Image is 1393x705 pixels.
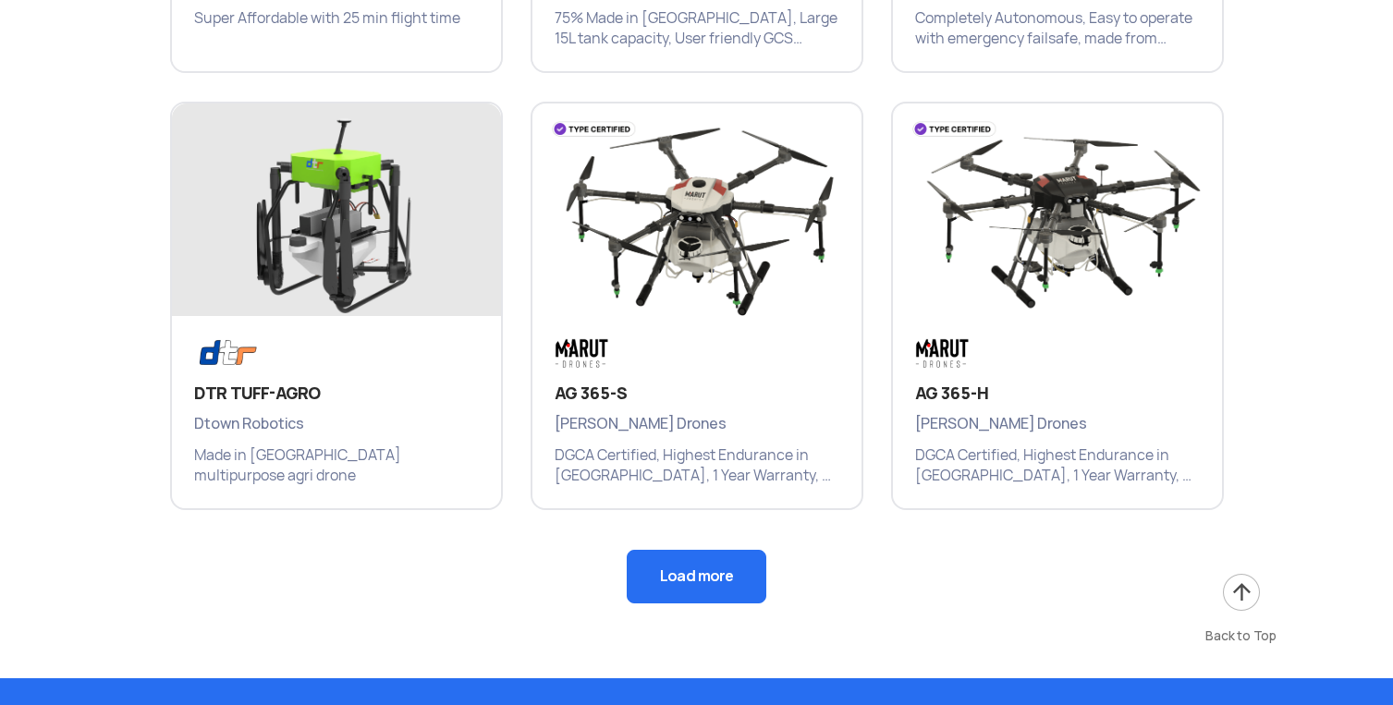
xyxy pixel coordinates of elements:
[893,103,1222,334] img: Drone Image
[194,338,302,369] img: Brand
[915,383,1200,405] h3: AG 365-H
[915,8,1200,49] p: Completely Autonomous, Easy to operate with emergency failsafe, made from strong and light weight...
[555,383,839,405] h3: AG 365-S
[555,8,839,49] p: 75% Made in [GEOGRAPHIC_DATA], Large 15L tank capacity, User friendly GCS software, real time mon...
[555,412,839,436] span: [PERSON_NAME] Drones
[915,338,1028,369] img: Brand
[194,8,479,49] p: Super Affordable with 25 min flight time
[555,445,839,486] p: DGCA Certified, Highest Endurance in [GEOGRAPHIC_DATA], 1 Year Warranty, All over India after sal...
[627,550,766,603] button: Load more
[555,338,667,369] img: Brand
[194,383,479,405] h3: DTR TUFF-AGRO
[531,102,863,510] a: Drone ImageBrandAG 365-S[PERSON_NAME] DronesDGCA Certified, Highest Endurance in [GEOGRAPHIC_DATA...
[1201,622,1281,650] div: Back to Top
[532,103,861,334] img: Drone Image
[170,102,503,510] a: Drone ImageBrandDTR TUFF-AGRODtown RoboticsMade in [GEOGRAPHIC_DATA] multipurpose agri drone
[891,102,1224,510] a: Drone ImageBrandAG 365-H[PERSON_NAME] DronesDGCA Certified, Highest Endurance in [GEOGRAPHIC_DATA...
[172,103,501,334] img: Drone Image
[915,445,1200,486] p: DGCA Certified, Highest Endurance in [GEOGRAPHIC_DATA], 1 Year Warranty, All over India after sal...
[194,412,479,436] span: Dtown Robotics
[1221,572,1262,613] img: ic_arrow-up.png
[194,445,479,486] p: Made in [GEOGRAPHIC_DATA] multipurpose agri drone
[915,412,1200,436] span: [PERSON_NAME] Drones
